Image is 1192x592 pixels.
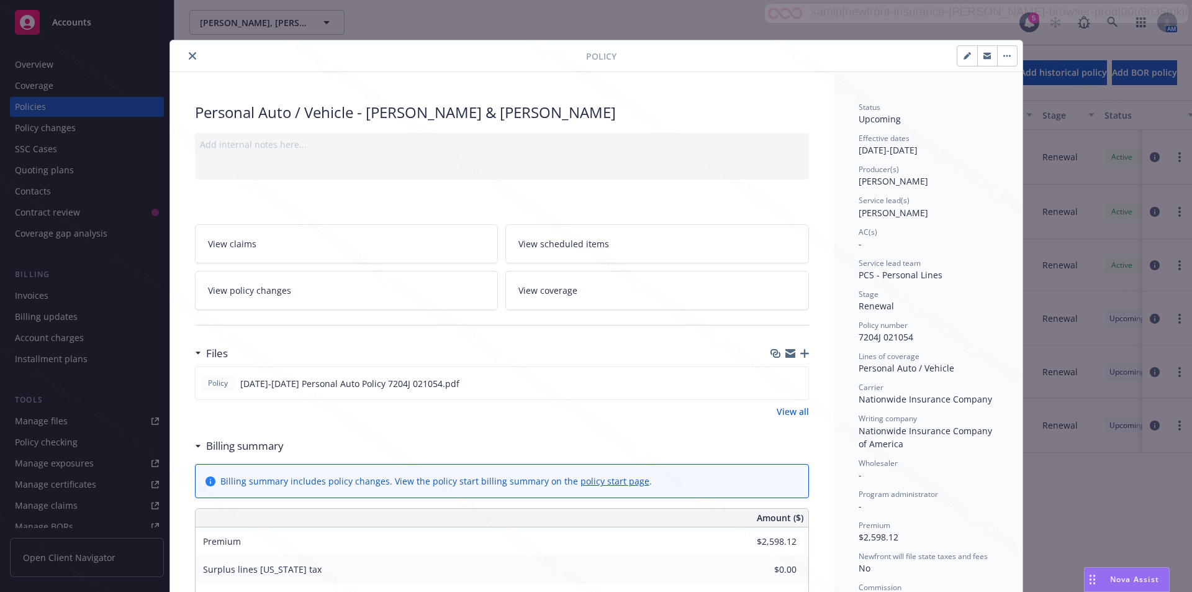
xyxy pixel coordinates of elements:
span: Policy [205,378,230,389]
span: View coverage [518,284,577,297]
span: PCS - Personal Lines [859,269,942,281]
a: View scheduled items [505,224,809,263]
h3: Files [206,345,228,362]
input: 0.00 [723,560,804,579]
a: policy start page [580,475,649,487]
span: [PERSON_NAME] [859,207,928,219]
span: Lines of coverage [859,351,919,362]
span: [PERSON_NAME] [859,175,928,187]
span: Program administrator [859,489,938,499]
a: View coverage [505,271,809,310]
a: View policy changes [195,271,499,310]
span: Premium [203,535,241,547]
span: View claims [208,237,256,250]
span: Service lead(s) [859,195,910,206]
span: - [859,238,862,250]
button: preview file [792,377,803,390]
span: Status [859,102,880,112]
span: Policy [586,50,616,63]
input: 0.00 [723,532,804,551]
div: Personal Auto / Vehicle - [PERSON_NAME] & [PERSON_NAME] [195,102,809,123]
div: Billing summary [195,438,284,454]
span: - [859,469,862,481]
span: View policy changes [208,284,291,297]
button: Nova Assist [1084,567,1170,592]
span: Personal Auto / Vehicle [859,362,954,374]
div: Billing summary includes policy changes. View the policy start billing summary on the . [220,475,652,488]
span: View scheduled items [518,237,609,250]
span: Producer(s) [859,164,899,175]
span: Carrier [859,382,883,393]
div: Files [195,345,228,362]
span: Effective dates [859,133,910,143]
button: download file [772,377,782,390]
span: [DATE]-[DATE] Personal Auto Policy 7204J 021054.pdf [240,377,459,390]
span: Service lead team [859,258,921,268]
button: close [185,48,200,63]
span: Nationwide Insurance Company [859,393,992,405]
span: Surplus lines [US_STATE] tax [203,563,322,575]
div: [DATE] - [DATE] [859,133,998,157]
span: No [859,562,870,574]
span: 7204J 021054 [859,331,913,343]
span: Renewal [859,300,894,312]
span: Nationwide Insurance Company of America [859,425,995,450]
span: Premium [859,520,890,531]
a: View claims [195,224,499,263]
span: Policy number [859,320,908,330]
div: Drag to move [1085,568,1100,591]
span: Upcoming [859,113,901,125]
span: Writing company [859,413,917,424]
span: Nova Assist [1110,574,1159,585]
a: View all [777,405,809,418]
span: Amount ($) [757,511,803,524]
div: Add internal notes here... [200,138,804,151]
span: Stage [859,289,878,299]
span: Newfront will file state taxes and fees [859,551,988,562]
span: $2,598.12 [859,531,898,543]
span: - [859,500,862,512]
h3: Billing summary [206,438,284,454]
span: AC(s) [859,227,877,237]
span: Wholesaler [859,458,898,468]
